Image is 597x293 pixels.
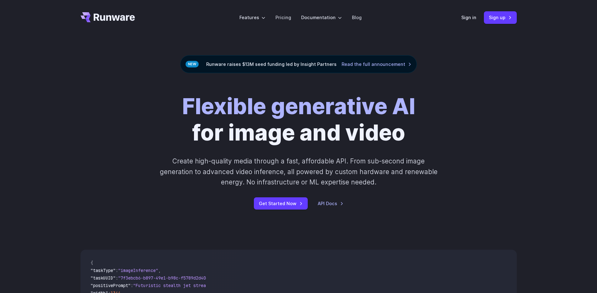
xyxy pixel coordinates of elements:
span: "Futuristic stealth jet streaking through a neon-lit cityscape with glowing purple exhaust" [133,283,361,288]
a: Get Started Now [254,197,308,210]
p: Create high-quality media through a fast, affordable API. From sub-second image generation to adv... [159,156,438,187]
h1: for image and video [182,93,415,146]
span: "taskType" [91,268,116,273]
span: : [116,268,118,273]
a: Read the full announcement [342,61,411,68]
div: Runware raises $13M seed funding led by Insight Partners [180,55,417,73]
a: Go to / [81,12,135,22]
a: Pricing [275,14,291,21]
span: { [91,260,93,266]
span: : [131,283,133,288]
label: Documentation [301,14,342,21]
span: : [116,275,118,281]
span: "positivePrompt" [91,283,131,288]
span: "7f3ebcb6-b897-49e1-b98c-f5789d2d40d7" [118,275,213,281]
strong: Flexible generative AI [182,93,415,120]
a: Sign up [484,11,517,24]
span: "imageInference" [118,268,158,273]
a: Sign in [461,14,476,21]
span: "taskUUID" [91,275,116,281]
a: Blog [352,14,362,21]
label: Features [239,14,265,21]
span: , [158,268,161,273]
a: API Docs [318,200,343,207]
